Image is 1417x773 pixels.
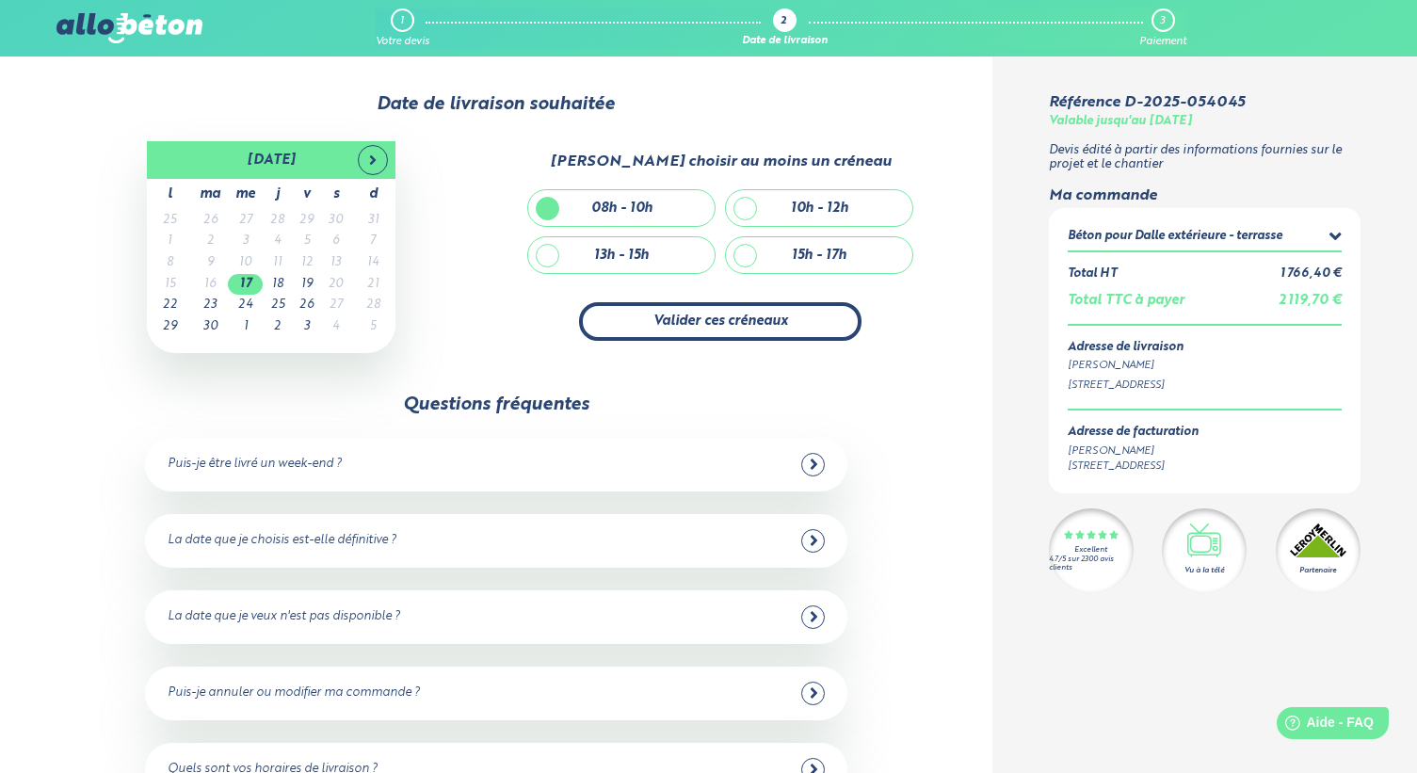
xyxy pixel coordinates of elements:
[321,316,350,338] td: 4
[791,201,848,217] div: 10h - 12h
[147,231,192,252] td: 1
[1049,115,1192,129] div: Valable jusqu'au [DATE]
[350,179,395,210] th: d
[263,316,292,338] td: 2
[400,15,404,27] div: 1
[350,210,395,232] td: 31
[350,295,395,316] td: 28
[292,295,321,316] td: 26
[263,210,292,232] td: 28
[263,252,292,274] td: 11
[1160,15,1165,27] div: 3
[192,141,350,179] th: [DATE]
[147,179,192,210] th: l
[591,201,652,217] div: 08h - 10h
[742,36,828,48] div: Date de livraison
[350,252,395,274] td: 14
[321,274,350,296] td: 20
[192,316,228,338] td: 30
[1068,293,1184,309] div: Total TTC à payer
[292,274,321,296] td: 19
[168,534,396,548] div: La date que je choisis est-elle définitive ?
[1139,36,1186,48] div: Paiement
[1068,227,1342,250] summary: Béton pour Dalle extérieure - terrasse
[321,210,350,232] td: 30
[147,295,192,316] td: 22
[1299,565,1336,576] div: Partenaire
[192,252,228,274] td: 9
[56,94,935,115] div: Date de livraison souhaitée
[192,179,228,210] th: ma
[1280,267,1342,282] div: 1 766,40 €
[1049,556,1134,572] div: 4.7/5 sur 2300 avis clients
[550,153,892,170] div: [PERSON_NAME] choisir au moins un créneau
[1068,378,1342,394] div: [STREET_ADDRESS]
[228,179,263,210] th: me
[147,316,192,338] td: 29
[147,252,192,274] td: 8
[263,274,292,296] td: 18
[742,8,828,48] a: 2 Date de livraison
[350,231,395,252] td: 7
[1068,341,1342,355] div: Adresse de livraison
[168,686,420,701] div: Puis-je annuler ou modifier ma commande ?
[292,179,321,210] th: v
[147,210,192,232] td: 25
[792,248,846,264] div: 15h - 17h
[781,16,786,28] div: 2
[147,274,192,296] td: 15
[1068,426,1199,440] div: Adresse de facturation
[376,36,429,48] div: Votre devis
[1279,294,1342,307] span: 2 119,70 €
[1074,546,1107,555] div: Excellent
[228,295,263,316] td: 24
[350,274,395,296] td: 21
[228,252,263,274] td: 10
[321,252,350,274] td: 13
[263,295,292,316] td: 25
[192,274,228,296] td: 16
[292,231,321,252] td: 5
[292,316,321,338] td: 3
[321,231,350,252] td: 6
[1049,94,1245,111] div: Référence D-2025-054045
[168,610,400,624] div: La date que je veux n'est pas disponible ?
[321,295,350,316] td: 27
[1139,8,1186,48] a: 3 Paiement
[1068,443,1199,459] div: [PERSON_NAME]
[168,458,342,472] div: Puis-je être livré un week-end ?
[1184,565,1224,576] div: Vu à la télé
[1049,144,1361,171] p: Devis édité à partir des informations fournies sur le projet et le chantier
[1049,187,1361,204] div: Ma commande
[350,316,395,338] td: 5
[1068,459,1199,475] div: [STREET_ADDRESS]
[321,179,350,210] th: s
[228,210,263,232] td: 27
[1068,358,1342,374] div: [PERSON_NAME]
[579,302,861,341] button: Valider ces créneaux
[376,8,429,48] a: 1 Votre devis
[192,210,228,232] td: 26
[594,248,649,264] div: 13h - 15h
[192,231,228,252] td: 2
[228,274,263,296] td: 17
[1068,267,1117,282] div: Total HT
[1249,700,1396,752] iframe: Help widget launcher
[292,252,321,274] td: 12
[228,316,263,338] td: 1
[403,395,589,415] div: Questions fréquentes
[263,231,292,252] td: 4
[1068,230,1282,244] div: Béton pour Dalle extérieure - terrasse
[292,210,321,232] td: 29
[263,179,292,210] th: j
[192,295,228,316] td: 23
[228,231,263,252] td: 3
[56,13,201,43] img: allobéton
